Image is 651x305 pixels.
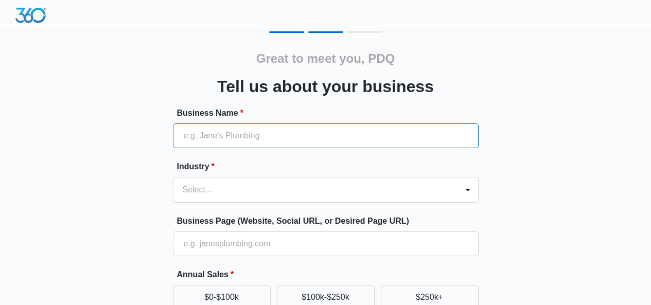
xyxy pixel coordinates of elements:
[177,268,483,281] label: Annual Sales
[173,231,479,256] input: e.g. janesplumbing.com
[217,74,434,99] h3: Tell us about your business
[256,49,395,68] h2: Great to meet you, PDQ
[177,215,483,227] label: Business Page (Website, Social URL, or Desired Page URL)
[177,160,483,173] label: Industry
[173,123,479,148] input: e.g. Jane's Plumbing
[177,107,483,119] label: Business Name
